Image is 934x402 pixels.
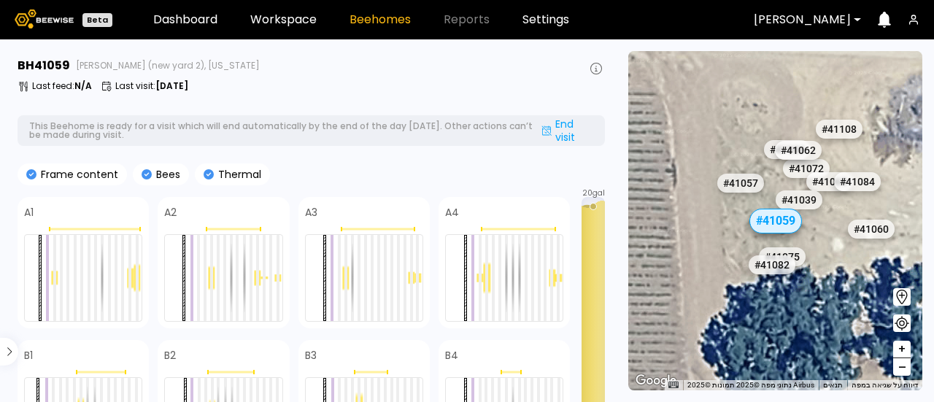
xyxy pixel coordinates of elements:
a: Workspace [250,14,317,26]
button: – [893,358,911,376]
a: דיווח על שגיאה במפה [852,381,918,389]
span: + [898,340,906,358]
button: מקשי קיצור [668,380,679,390]
p: This Beehome is ready for a visit which will end automatically by the end of the day [DATE]. Othe... [29,122,535,139]
div: # 41075 [759,247,806,266]
h4: B4 [445,350,458,360]
p: Last feed : [32,82,92,90]
span: – [898,358,906,376]
a: Settings [522,14,569,26]
div: # 41060 [848,219,895,238]
div: # 41083 [763,140,810,159]
p: Frame content [36,169,118,179]
div: # 41039 [775,190,822,209]
div: # 41065 [806,171,853,190]
div: # 41108 [816,120,862,139]
a: Dashboard [153,14,217,26]
p: Bees [152,169,180,179]
h4: A2 [164,207,177,217]
div: # 41084 [834,172,881,191]
a: תנאים [823,381,843,389]
h4: B2 [164,350,176,360]
p: Thermal [214,169,261,179]
h4: B3 [305,350,317,360]
h3: BH 41059 [18,60,70,71]
b: [DATE] [155,80,188,92]
h4: A3 [305,207,317,217]
img: Google [632,371,680,390]
a: Beehomes [350,14,411,26]
h4: B1 [24,350,33,360]
div: # 41057 [717,174,763,193]
span: נתוני מפה ©2025 תמונות ©2025 Airbus [687,381,814,389]
div: # 41082 [748,255,795,274]
h4: A1 [24,207,34,217]
div: Beta [82,13,112,27]
span: [PERSON_NAME] (new yard 2), [US_STATE] [76,61,260,70]
h4: A4 [445,207,459,217]
p: Last visit : [115,82,188,90]
div: # 41072 [782,159,829,178]
span: 20 gal [582,190,605,197]
button: + [893,341,911,358]
img: Beewise logo [15,9,74,28]
div: # 41062 [775,141,822,160]
span: Reports [444,14,490,26]
a: ‏פתיחת האזור הזה במפות Google (ייפתח חלון חדש) [632,371,680,390]
div: End visit [535,115,593,147]
b: N/A [74,80,92,92]
div: # 41059 [749,208,802,233]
